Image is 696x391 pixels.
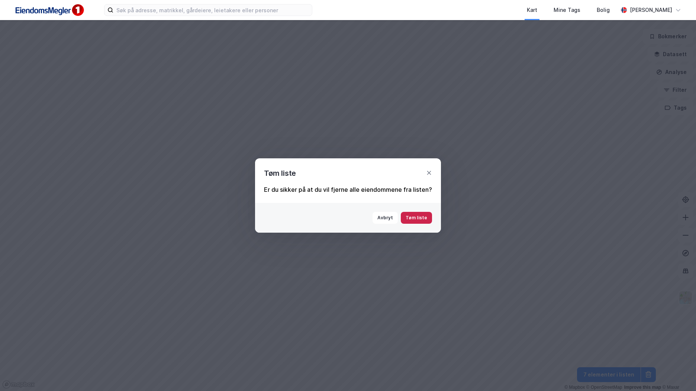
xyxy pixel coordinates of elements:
[659,355,696,391] iframe: Chat Widget
[12,2,86,19] img: F4PB6Px+NJ5v8B7XTbfpPpyloAAAAASUVORK5CYII=
[597,6,610,14] div: Bolig
[630,6,672,14] div: [PERSON_NAME]
[264,167,296,179] div: Tøm liste
[373,212,398,224] button: Avbryt
[401,212,432,224] button: Tøm liste
[659,355,696,391] div: Kontrollprogram for chat
[527,6,537,14] div: Kart
[113,4,312,16] input: Søk på adresse, matrikkel, gårdeiere, leietakere eller personer
[264,185,432,194] div: Er du sikker på at du vil fjerne alle eiendommene fra listen?
[554,6,580,14] div: Mine Tags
